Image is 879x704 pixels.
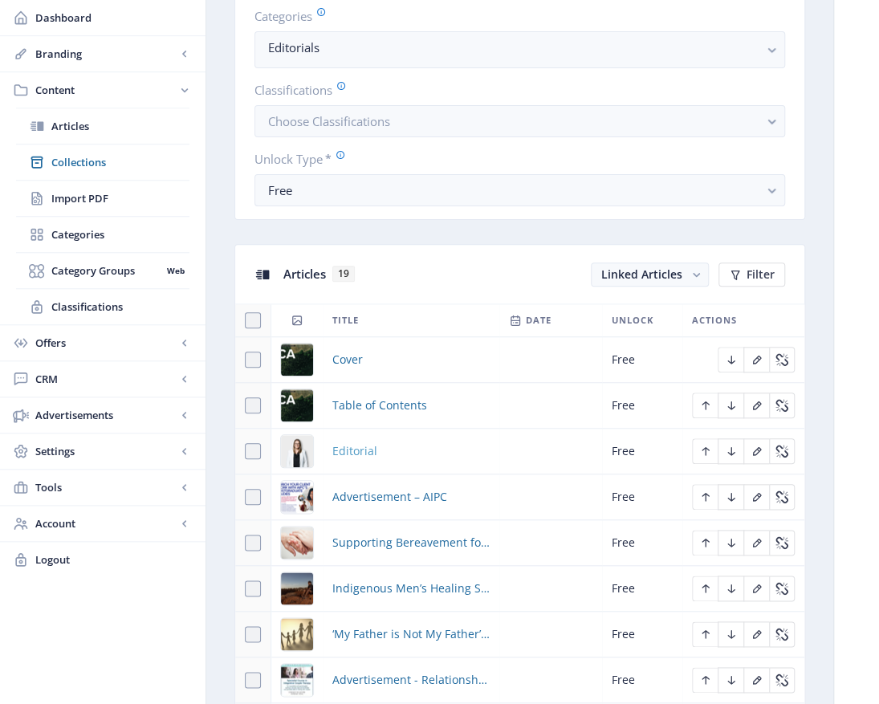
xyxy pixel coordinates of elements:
[602,429,682,474] td: Free
[743,397,769,412] a: Edit page
[254,31,785,68] button: Editorials
[332,396,427,415] a: Table of Contents
[268,113,390,129] span: Choose Classifications
[332,487,447,507] a: Advertisement – AIPC
[332,625,490,644] a: ‘My Father is Not My Father’: Counselling Adults Discovering Misattributed Paternity
[602,520,682,566] td: Free
[268,38,759,57] nb-select-label: Editorials
[35,551,193,568] span: Logout
[601,267,682,282] span: Linked Articles
[718,397,743,412] a: Edit page
[769,397,795,412] a: Edit page
[769,488,795,503] a: Edit page
[526,311,551,330] span: Date
[281,344,313,376] img: 20ee9108-f847-4bf2-ba85-063b0af2a570.png
[268,181,759,200] div: Free
[769,534,795,549] a: Edit page
[281,389,313,421] img: 6918d072-7f32-4913-82a3-529dcff5d64d.png
[161,262,189,279] nb-badge: Web
[51,154,189,170] span: Collections
[51,118,189,134] span: Articles
[718,351,743,366] a: Edit page
[35,335,177,351] span: Offers
[332,533,490,552] a: Supporting Bereavement for Families Navigating Voluntary Assisted Dying (VAD)
[16,181,189,216] a: Import PDF
[35,10,193,26] span: Dashboard
[281,435,313,467] img: 0d26c4bc-80e7-4da4-b8bb-5c0a56fdffaf.png
[692,442,718,458] a: Edit page
[35,479,177,495] span: Tools
[743,534,769,549] a: Edit page
[591,262,709,287] button: Linked Articles
[35,82,177,98] span: Content
[281,572,313,604] img: 6dde319b-8f8b-49d8-9f21-8e6d4efffd5c.png
[16,217,189,252] a: Categories
[283,266,326,282] span: Articles
[35,371,177,387] span: CRM
[602,337,682,383] td: Free
[743,580,769,595] a: Edit page
[602,566,682,612] td: Free
[332,442,377,461] a: Editorial
[602,612,682,657] td: Free
[743,488,769,503] a: Edit page
[743,351,769,366] a: Edit page
[281,618,313,650] img: 720a254a-ddbf-4c43-9fba-4a5e32134782.png
[254,105,785,137] button: Choose Classifications
[718,442,743,458] a: Edit page
[16,144,189,180] a: Collections
[692,311,737,330] span: Actions
[769,351,795,366] a: Edit page
[281,527,313,559] img: 827c2d40-fbe7-4fcd-b8fa-a48299edeae1.png
[692,580,718,595] a: Edit page
[769,580,795,595] a: Edit page
[254,174,785,206] button: Free
[332,311,359,330] span: Title
[718,534,743,549] a: Edit page
[35,443,177,459] span: Settings
[51,299,189,315] span: Classifications
[743,625,769,641] a: Edit page
[718,580,743,595] a: Edit page
[612,311,653,330] span: Unlock
[718,262,785,287] button: Filter
[769,442,795,458] a: Edit page
[254,150,772,168] label: Unlock Type
[692,488,718,503] a: Edit page
[602,383,682,429] td: Free
[743,442,769,458] a: Edit page
[332,579,490,598] a: Indigenous Men’s Healing Shed
[332,266,355,282] span: 19
[254,7,772,25] label: Categories
[692,397,718,412] a: Edit page
[602,474,682,520] td: Free
[254,81,772,99] label: Classifications
[747,268,775,281] span: Filter
[769,625,795,641] a: Edit page
[718,625,743,641] a: Edit page
[35,515,177,531] span: Account
[718,488,743,503] a: Edit page
[16,108,189,144] a: Articles
[35,407,177,423] span: Advertisements
[281,481,313,513] img: ced0b3b5-08bb-4c82-a69c-c8497251d380.png
[51,190,189,206] span: Import PDF
[51,262,161,279] span: Category Groups
[51,226,189,242] span: Categories
[16,253,189,288] a: Category GroupsWeb
[692,625,718,641] a: Edit page
[332,350,363,369] a: Cover
[692,534,718,549] a: Edit page
[16,289,189,324] a: Classifications
[35,46,177,62] span: Branding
